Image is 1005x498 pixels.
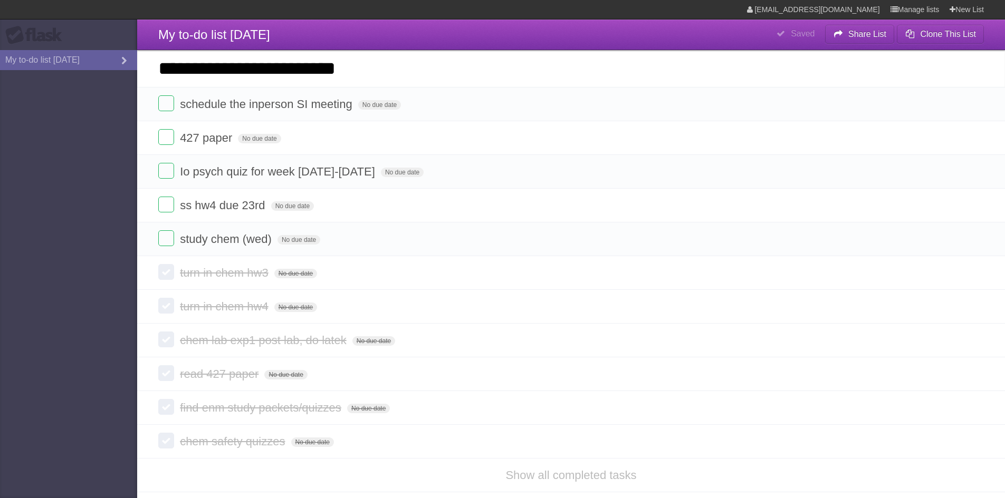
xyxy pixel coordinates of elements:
label: Done [158,230,174,246]
span: No due date [381,168,424,177]
label: Done [158,197,174,212]
span: My to-do list [DATE] [158,27,270,42]
span: ss hw4 due 23rd [180,199,267,212]
span: No due date [264,370,307,379]
span: No due date [358,100,401,110]
div: Flask [5,26,69,45]
span: 427 paper [180,131,235,144]
label: Done [158,129,174,145]
label: Done [158,365,174,381]
span: study chem (wed) [180,232,274,246]
button: Share List [825,25,895,44]
label: Done [158,331,174,347]
span: No due date [238,134,281,143]
button: Clone This List [897,25,984,44]
b: Saved [791,29,815,38]
a: Show all completed tasks [505,468,636,482]
span: schedule the inperson SI meeting [180,97,355,111]
span: turn in chem hw4 [180,300,271,313]
label: Done [158,433,174,448]
span: No due date [347,404,390,413]
span: No due date [271,201,314,211]
span: turn in chem hw3 [180,266,271,279]
span: Io psych quiz for week [DATE]-[DATE] [180,165,378,178]
span: No due date [274,269,317,278]
span: chem safety quizzes [180,435,288,448]
b: Clone This List [920,30,976,38]
b: Share List [848,30,886,38]
span: read 427 paper [180,367,261,380]
label: Done [158,399,174,415]
span: No due date [274,302,317,312]
span: find enm study packets/quizzes [180,401,344,414]
label: Done [158,95,174,111]
span: No due date [277,235,320,245]
label: Done [158,298,174,314]
span: No due date [291,437,334,447]
span: chem lab exp1 post lab, do latek [180,334,349,347]
label: Done [158,264,174,280]
span: No due date [352,336,395,346]
label: Done [158,163,174,179]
